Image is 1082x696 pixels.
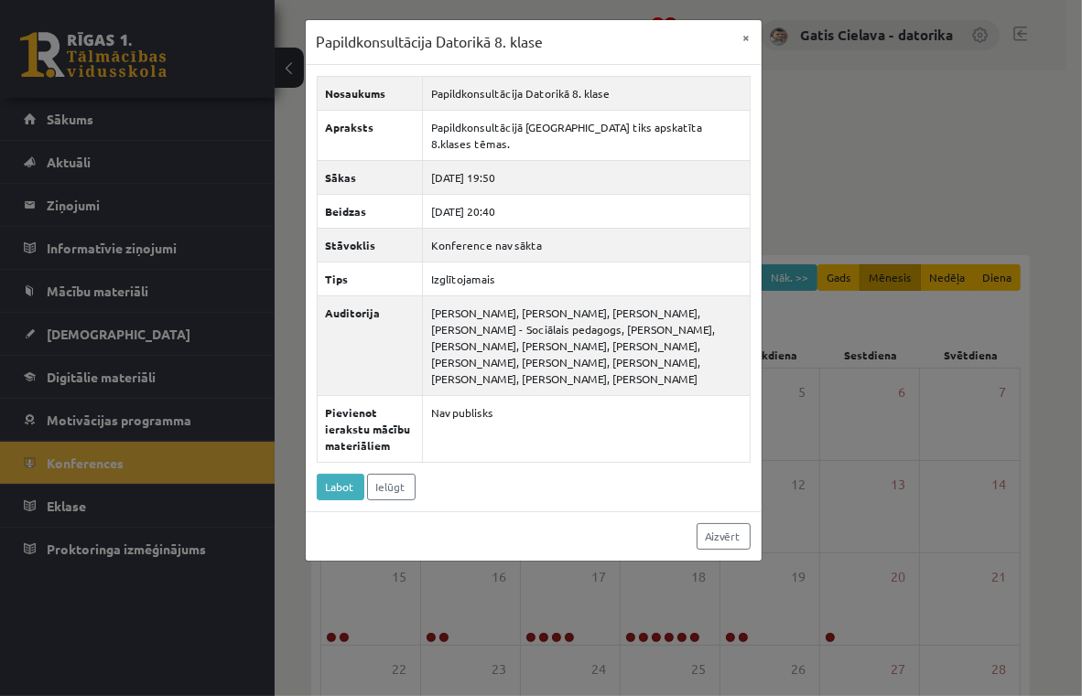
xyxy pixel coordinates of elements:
[317,160,422,194] th: Sākas
[422,160,750,194] td: [DATE] 19:50
[317,76,422,110] th: Nosaukums
[317,110,422,160] th: Apraksts
[367,474,416,500] a: Ielūgt
[317,262,422,295] th: Tips
[422,262,750,295] td: Izglītojamais
[317,295,422,395] th: Auditorija
[422,110,750,160] td: Papildkonsultācijā [GEOGRAPHIC_DATA] tiks apskatīta 8.klases tēmas.
[317,194,422,228] th: Beidzas
[317,228,422,262] th: Stāvoklis
[422,395,750,462] td: Nav publisks
[422,295,750,395] td: [PERSON_NAME], [PERSON_NAME], [PERSON_NAME], [PERSON_NAME] - Sociālais pedagogs, [PERSON_NAME], [...
[422,76,750,110] td: Papildkonsultācija Datorikā 8. klase
[317,31,544,53] h3: Papildkonsultācija Datorikā 8. klase
[422,194,750,228] td: [DATE] 20:40
[422,228,750,262] td: Konference nav sākta
[317,395,422,462] th: Pievienot ierakstu mācību materiāliem
[317,474,364,500] a: Labot
[732,20,762,55] button: ×
[697,523,751,550] a: Aizvērt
